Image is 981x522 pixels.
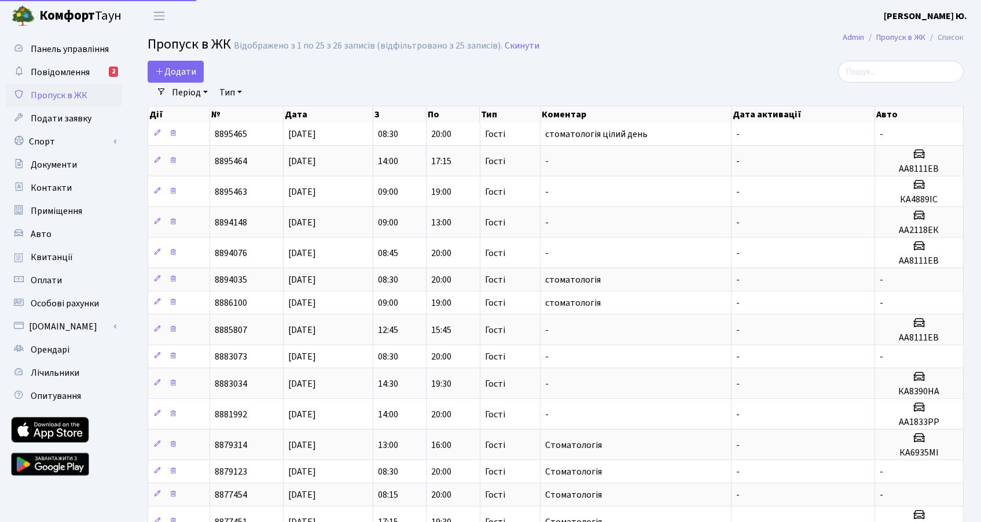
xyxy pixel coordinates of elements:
th: З [373,106,427,123]
span: - [736,465,740,478]
span: Стоматологія [545,488,602,501]
a: [DOMAIN_NAME] [6,315,122,338]
span: 20:00 [431,350,451,363]
span: Гості [485,325,505,335]
a: Квитанції [6,246,122,269]
span: - [880,465,883,478]
span: 8883073 [215,350,247,363]
span: - [545,186,549,198]
span: Таун [39,6,122,26]
nav: breadcrumb [825,25,981,50]
a: [PERSON_NAME] Ю. [884,9,967,23]
span: Авто [31,228,52,240]
span: 8877454 [215,488,247,501]
span: - [545,247,549,260]
a: Панель управління [6,38,122,61]
span: Гості [485,490,505,499]
th: Дії [148,106,210,123]
span: 8895463 [215,186,247,198]
th: Дата [284,106,373,123]
h5: АА8111ЕВ [880,164,958,175]
span: Документи [31,158,77,171]
span: 08:45 [378,247,398,260]
th: По [427,106,480,123]
span: Гості [485,379,505,388]
span: 20:00 [431,488,451,501]
span: [DATE] [288,408,316,421]
span: Гості [485,352,505,361]
a: Особові рахунки [6,292,122,315]
h5: АА1833РР [880,417,958,428]
span: 16:00 [431,439,451,451]
span: 20:00 [431,465,451,478]
span: Пропуск в ЖК [31,89,87,102]
span: Гості [485,410,505,419]
span: - [545,324,549,336]
span: - [736,247,740,260]
span: 08:30 [378,350,398,363]
span: 17:15 [431,155,451,168]
button: Переключити навігацію [145,6,174,25]
span: Гості [485,440,505,450]
a: Подати заявку [6,107,122,130]
span: 8881992 [215,408,247,421]
span: стоматологія [545,273,601,286]
span: 8886100 [215,297,247,309]
span: - [736,350,740,363]
a: Контакти [6,176,122,199]
span: 8885807 [215,324,247,336]
a: Додати [148,61,204,83]
span: - [736,439,740,451]
span: 19:00 [431,297,451,309]
span: 8894148 [215,216,247,229]
span: - [545,155,549,168]
span: Контакти [31,182,72,194]
span: стоматологія цілий день [545,128,648,140]
span: - [736,186,740,198]
span: Гості [485,275,505,284]
span: - [736,128,740,140]
span: Опитування [31,390,81,402]
span: 8894076 [215,247,247,260]
th: Авто [875,106,964,123]
span: 14:00 [378,408,398,421]
span: 19:00 [431,186,451,198]
span: 12:45 [378,324,398,336]
span: [DATE] [288,247,316,260]
span: Гості [485,157,505,166]
span: - [736,216,740,229]
h5: КA4889IC [880,194,958,205]
a: Документи [6,153,122,176]
a: Пропуск в ЖК [6,84,122,107]
span: [DATE] [288,488,316,501]
li: Список [925,31,964,44]
span: - [880,488,883,501]
span: Приміщення [31,205,82,217]
span: [DATE] [288,186,316,198]
span: 20:00 [431,128,451,140]
span: - [545,408,549,421]
span: 14:00 [378,155,398,168]
span: - [880,297,883,309]
span: 13:00 [431,216,451,229]
span: [DATE] [288,155,316,168]
a: Авто [6,223,122,246]
span: - [736,377,740,390]
div: 2 [109,66,118,77]
span: [DATE] [288,216,316,229]
span: Пропуск в ЖК [148,34,231,54]
span: Гості [485,249,505,258]
a: Скинути [505,40,539,51]
a: Тип [215,83,247,102]
span: Стоматологія [545,465,602,478]
span: [DATE] [288,297,316,309]
span: Панель управління [31,43,109,55]
b: [PERSON_NAME] Ю. [884,10,967,23]
img: logo.png [12,5,35,28]
span: Подати заявку [31,112,91,125]
span: Гості [485,218,505,227]
span: Орендарі [31,343,69,356]
h5: КА6935МІ [880,447,958,458]
span: - [736,488,740,501]
span: 08:30 [378,465,398,478]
